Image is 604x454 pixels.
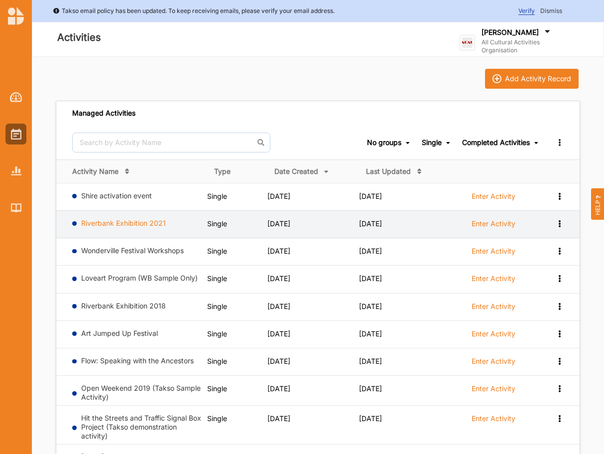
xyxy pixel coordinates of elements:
a: Reports [5,160,26,181]
label: Enter Activity [472,414,515,423]
span: [DATE] [359,384,382,393]
a: Enter Activity [472,191,515,206]
img: icon [492,74,501,83]
a: Enter Activity [472,274,515,289]
label: Enter Activity [472,247,515,256]
span: [DATE] [359,219,382,228]
span: Single [207,219,227,228]
a: Wonderville Festival Workshops [81,246,184,255]
span: [DATE] [359,247,382,255]
img: logo [8,7,24,25]
label: [PERSON_NAME] [482,28,539,37]
span: Single [207,357,227,365]
span: [DATE] [359,414,382,423]
a: Enter Activity [472,384,515,399]
label: Enter Activity [472,192,515,201]
img: Library [11,203,21,212]
a: Loveart Program (WB Sample Only) [81,274,198,282]
span: [DATE] [267,247,290,255]
span: Dismiss [540,7,562,14]
span: [DATE] [359,329,382,338]
th: Type [207,159,267,183]
a: Enter Activity [472,356,515,371]
span: [DATE] [267,384,290,393]
div: Single [422,138,442,147]
a: Dashboard [5,87,26,108]
a: Open Weekend 2019 (Takso Sample Activity) [81,384,201,401]
span: [DATE] [267,302,290,310]
label: All Cultural Activities Organisation [482,38,575,54]
a: Shire activation event [81,191,152,200]
span: Single [207,274,227,283]
img: Reports [11,166,21,175]
a: Enter Activity [472,329,515,344]
a: Hit the Streets and Traffic Signal Box Project (Takso demonstration activity) [81,414,201,440]
span: [DATE] [267,192,290,200]
div: Add Activity Record [505,74,571,83]
span: [DATE] [359,302,382,310]
a: Riverbank Exhibition 2018 [81,302,166,310]
span: Single [207,414,227,423]
span: Single [207,192,227,200]
label: Enter Activity [472,274,515,283]
label: Enter Activity [472,219,515,228]
img: logo [460,35,475,50]
label: Enter Activity [472,384,515,393]
input: Search by Activity Name [72,133,270,152]
a: Flow: Speaking with the Ancestors [81,356,194,365]
a: Library [5,197,26,218]
div: Completed Activities [462,138,530,147]
img: Activities [11,129,21,140]
span: Single [207,302,227,310]
label: Activities [57,29,101,46]
div: Managed Activities [72,109,135,118]
a: Enter Activity [472,302,515,316]
span: Verify [518,7,535,15]
span: [DATE] [267,274,290,283]
span: [DATE] [267,357,290,365]
a: Enter Activity [472,414,515,429]
div: Activity Name [72,167,119,176]
div: No groups [367,138,401,147]
div: Takso email policy has been updated. To keep receiving emails, please verify your email address. [53,6,335,16]
a: Riverbank Exhibition 2021 [81,219,166,227]
span: [DATE] [359,357,382,365]
span: [DATE] [267,329,290,338]
span: Single [207,329,227,338]
div: Date Created [274,167,318,176]
button: iconAdd Activity Record [485,69,579,89]
label: Enter Activity [472,329,515,338]
span: Single [207,247,227,255]
span: Single [207,384,227,393]
a: Art Jumped Up Festival [81,329,158,337]
a: Enter Activity [472,219,515,234]
label: Enter Activity [472,302,515,311]
span: [DATE] [267,414,290,423]
a: Activities [5,124,26,145]
span: [DATE] [359,274,382,283]
img: Dashboard [10,92,22,102]
label: Enter Activity [472,357,515,366]
a: Enter Activity [472,246,515,261]
span: [DATE] [267,219,290,228]
div: Last Updated [366,167,411,176]
span: [DATE] [359,192,382,200]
